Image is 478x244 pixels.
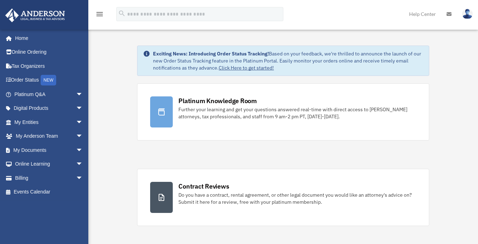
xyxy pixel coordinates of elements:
div: Do you have a contract, rental agreement, or other legal document you would like an attorney's ad... [178,191,416,206]
a: Order StatusNEW [5,73,94,88]
a: Billingarrow_drop_down [5,171,94,185]
i: menu [95,10,104,18]
a: menu [95,12,104,18]
span: arrow_drop_down [76,143,90,157]
div: Contract Reviews [178,182,229,191]
a: Platinum Knowledge Room Further your learning and get your questions answered real-time with dire... [137,83,429,141]
a: My Anderson Teamarrow_drop_down [5,129,94,143]
a: Platinum Q&Aarrow_drop_down [5,87,94,101]
img: User Pic [462,9,473,19]
a: Online Ordering [5,45,94,59]
span: arrow_drop_down [76,171,90,185]
span: arrow_drop_down [76,87,90,102]
a: My Documentsarrow_drop_down [5,143,94,157]
a: Events Calendar [5,185,94,199]
strong: Exciting News: Introducing Order Status Tracking! [153,50,269,57]
span: arrow_drop_down [76,157,90,172]
span: arrow_drop_down [76,115,90,130]
div: Further your learning and get your questions answered real-time with direct access to [PERSON_NAM... [178,106,416,120]
a: Home [5,31,90,45]
a: My Entitiesarrow_drop_down [5,115,94,129]
a: Contract Reviews Do you have a contract, rental agreement, or other legal document you would like... [137,169,429,226]
a: Digital Productsarrow_drop_down [5,101,94,115]
span: arrow_drop_down [76,129,90,144]
a: Click Here to get started! [219,65,274,71]
span: arrow_drop_down [76,101,90,116]
a: Tax Organizers [5,59,94,73]
div: NEW [41,75,56,85]
i: search [118,10,126,17]
a: Online Learningarrow_drop_down [5,157,94,171]
div: Based on your feedback, we're thrilled to announce the launch of our new Order Status Tracking fe... [153,50,423,71]
img: Anderson Advisors Platinum Portal [3,8,67,22]
div: Platinum Knowledge Room [178,96,257,105]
